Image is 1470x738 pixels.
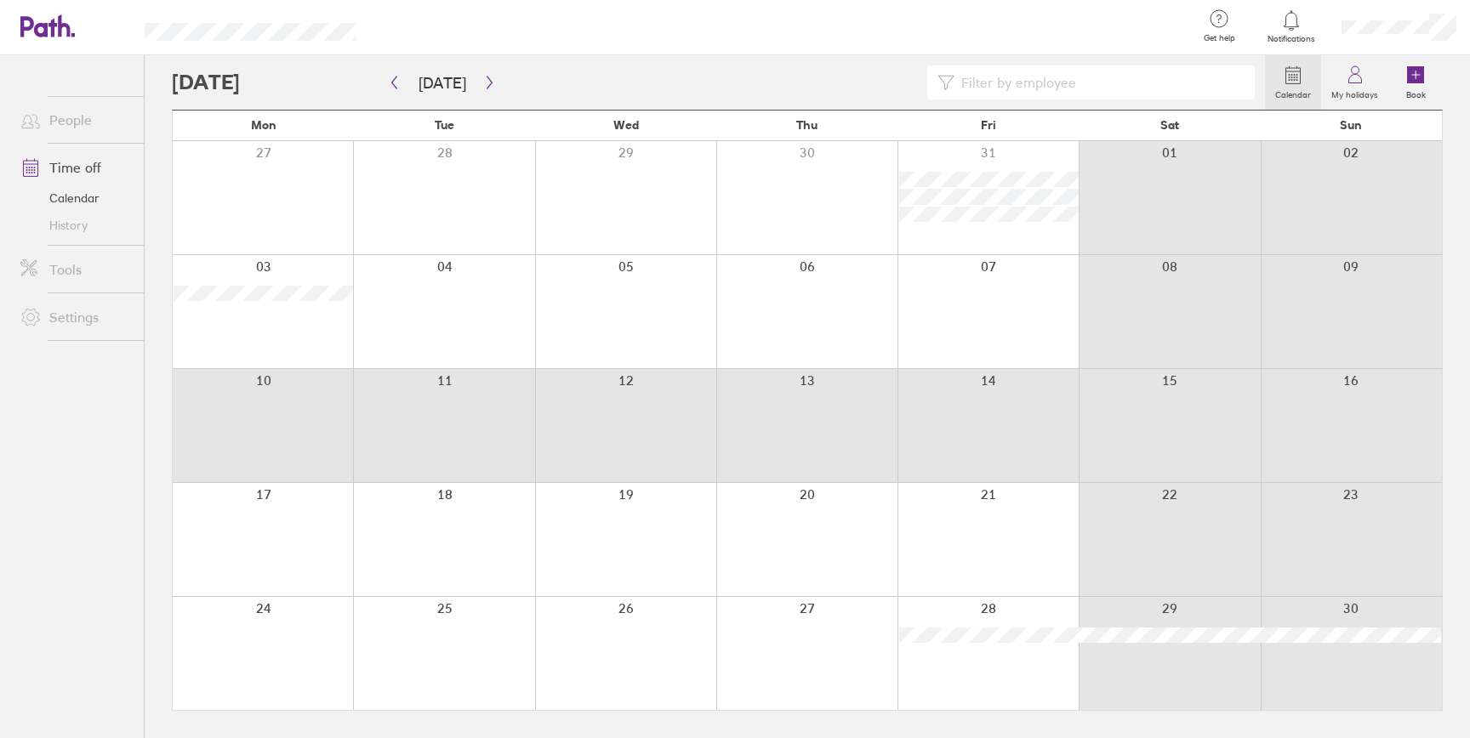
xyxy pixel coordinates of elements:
label: Calendar [1265,85,1321,100]
button: [DATE] [405,69,480,97]
a: Settings [7,300,144,334]
a: Notifications [1264,9,1319,44]
span: Get help [1192,33,1247,43]
span: Notifications [1264,34,1319,44]
a: Calendar [1265,55,1321,110]
span: Fri [981,118,996,132]
span: Sun [1340,118,1362,132]
a: Book [1388,55,1443,110]
a: My holidays [1321,55,1388,110]
span: Mon [251,118,276,132]
a: Time off [7,150,144,184]
span: Wed [613,118,639,132]
a: People [7,103,144,137]
label: Book [1396,85,1436,100]
span: Thu [796,118,818,132]
a: Tools [7,253,144,287]
label: My holidays [1321,85,1388,100]
a: Calendar [7,184,144,212]
a: History [7,212,144,239]
span: Tue [435,118,454,132]
span: Sat [1160,118,1179,132]
input: Filter by employee [954,66,1245,99]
